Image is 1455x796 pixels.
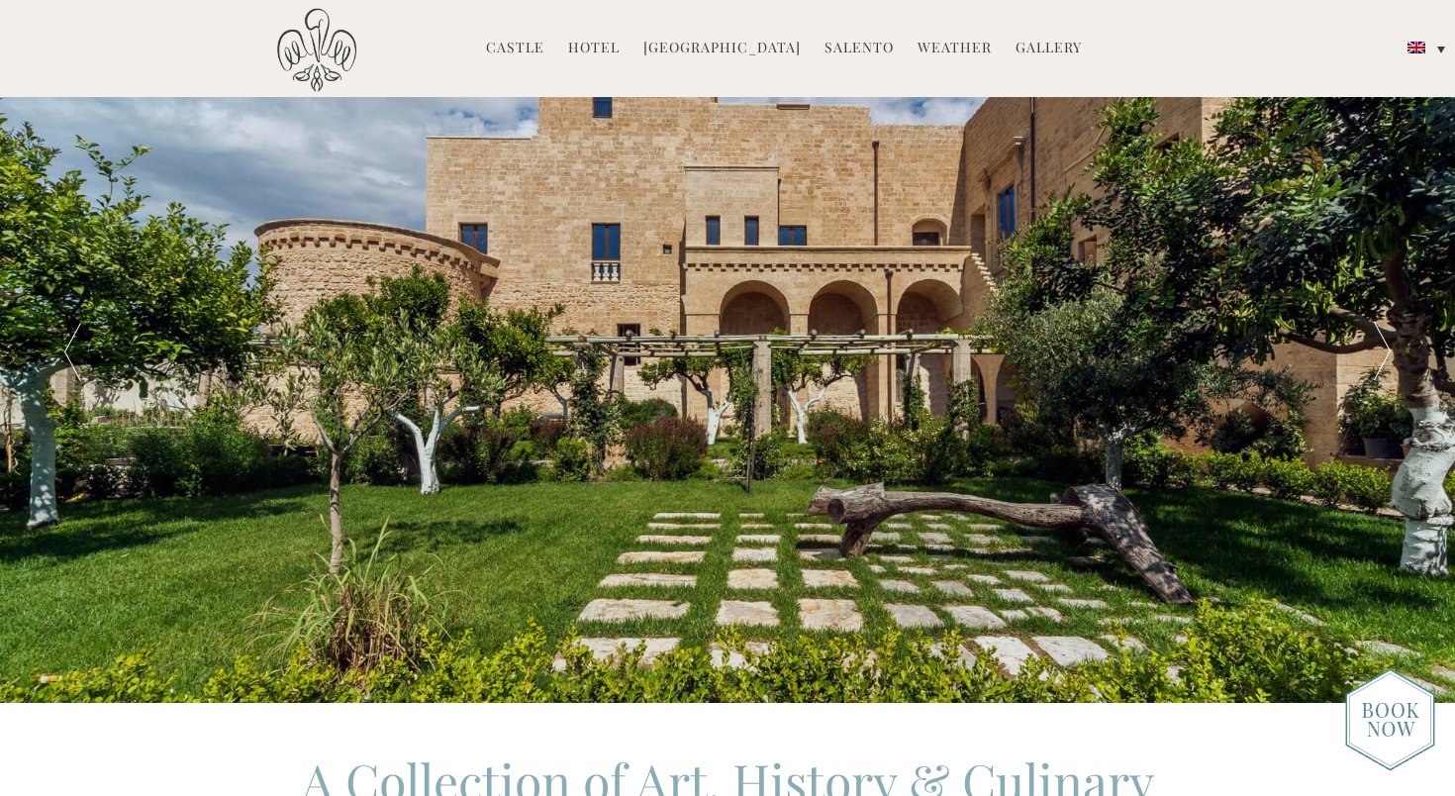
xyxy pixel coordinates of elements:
img: new-booknow.png [1345,668,1435,771]
a: Salento [824,38,894,60]
a: Castle [486,38,544,60]
a: Weather [918,38,992,60]
a: Hotel [568,38,620,60]
img: English [1407,42,1425,53]
a: [GEOGRAPHIC_DATA] [643,38,801,60]
img: Castello di Ugento [277,8,356,92]
a: Gallery [1016,38,1082,60]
